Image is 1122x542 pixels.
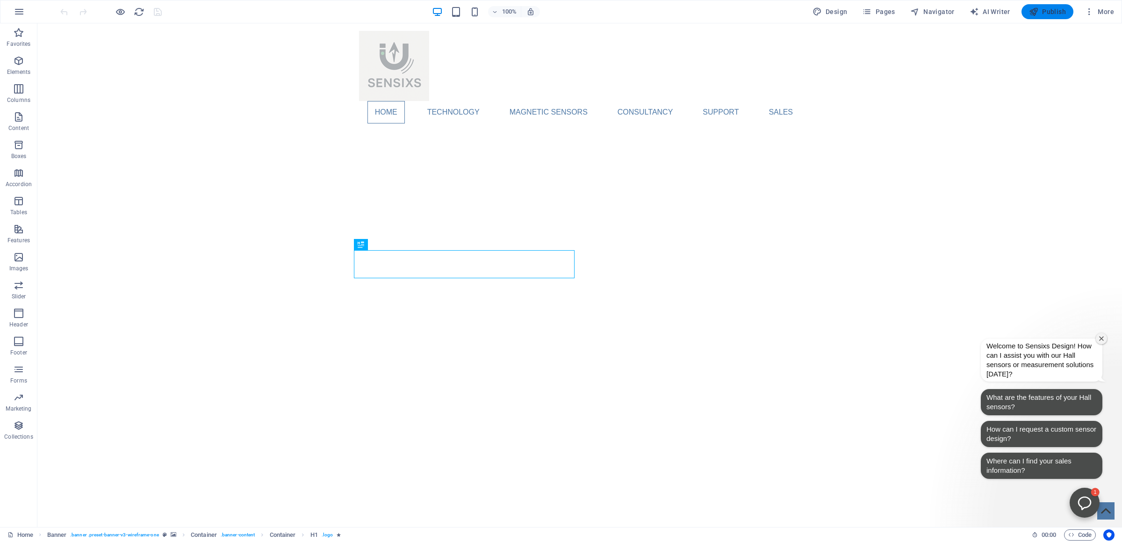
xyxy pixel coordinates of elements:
[949,318,1056,354] p: Welcome to Sensixs Design! How can I assist you with our Hall sensors or measurement solutions [D...
[1029,7,1066,16] span: Publish
[10,209,27,216] p: Tables
[1032,529,1057,541] h6: Session time
[221,529,255,541] span: . banner-content
[270,529,296,541] span: Click to select. Double-click to edit
[171,532,176,537] i: This element contains a background
[12,293,26,300] p: Slider
[1058,310,1070,321] button: Close chatbot welcome window
[191,529,217,541] span: Click to select. Double-click to edit
[1103,529,1115,541] button: Usercentrics
[1081,4,1118,19] button: More
[134,7,144,17] i: Reload page
[813,7,848,16] span: Design
[7,96,30,104] p: Columns
[858,4,899,19] button: Pages
[1085,7,1114,16] span: More
[526,7,535,16] i: On resize automatically adjust zoom level to fit chosen device.
[970,7,1010,16] span: AI Writer
[488,6,521,17] button: 100%
[115,6,126,17] button: Click here to leave preview mode and continue editing
[943,397,1065,424] button: How can I request a custom sensor design?
[1042,529,1056,541] span: 00 00
[10,349,27,356] p: Footer
[7,237,30,244] p: Features
[163,532,167,537] i: This element is a customizable preset
[322,529,333,541] span: . logo
[6,181,32,188] p: Accordion
[502,6,517,17] h6: 100%
[70,529,159,541] span: . banner .preset-banner-v3-wireframe-one
[7,68,31,76] p: Elements
[322,501,460,521] span: Sensixs Design
[910,7,955,16] span: Navigator
[1021,4,1073,19] button: Publish
[337,532,341,537] i: Element contains an animation
[1048,531,1050,538] span: :
[809,4,851,19] div: Design (Ctrl+Alt+Y)
[1032,464,1062,494] button: Open chatbot window
[47,529,341,541] nav: breadcrumb
[6,405,31,412] p: Marketing
[310,529,318,541] span: Click to select. Double-click to edit
[943,429,1065,455] button: Where can I find your sales information?
[133,6,144,17] button: reload
[7,40,30,48] p: Favorites
[7,529,33,541] a: Click to cancel selection. Double-click to open Pages
[966,4,1014,19] button: AI Writer
[1064,529,1096,541] button: Code
[862,7,895,16] span: Pages
[8,124,29,132] p: Content
[809,4,851,19] button: Design
[10,377,27,384] p: Forms
[943,366,1065,392] button: What are the features of your Hall sensors?
[1068,529,1092,541] span: Code
[47,529,67,541] span: Click to select. Double-click to edit
[11,152,27,160] p: Boxes
[4,433,33,441] p: Collections
[906,4,958,19] button: Navigator
[9,321,28,328] p: Header
[9,265,29,272] p: Images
